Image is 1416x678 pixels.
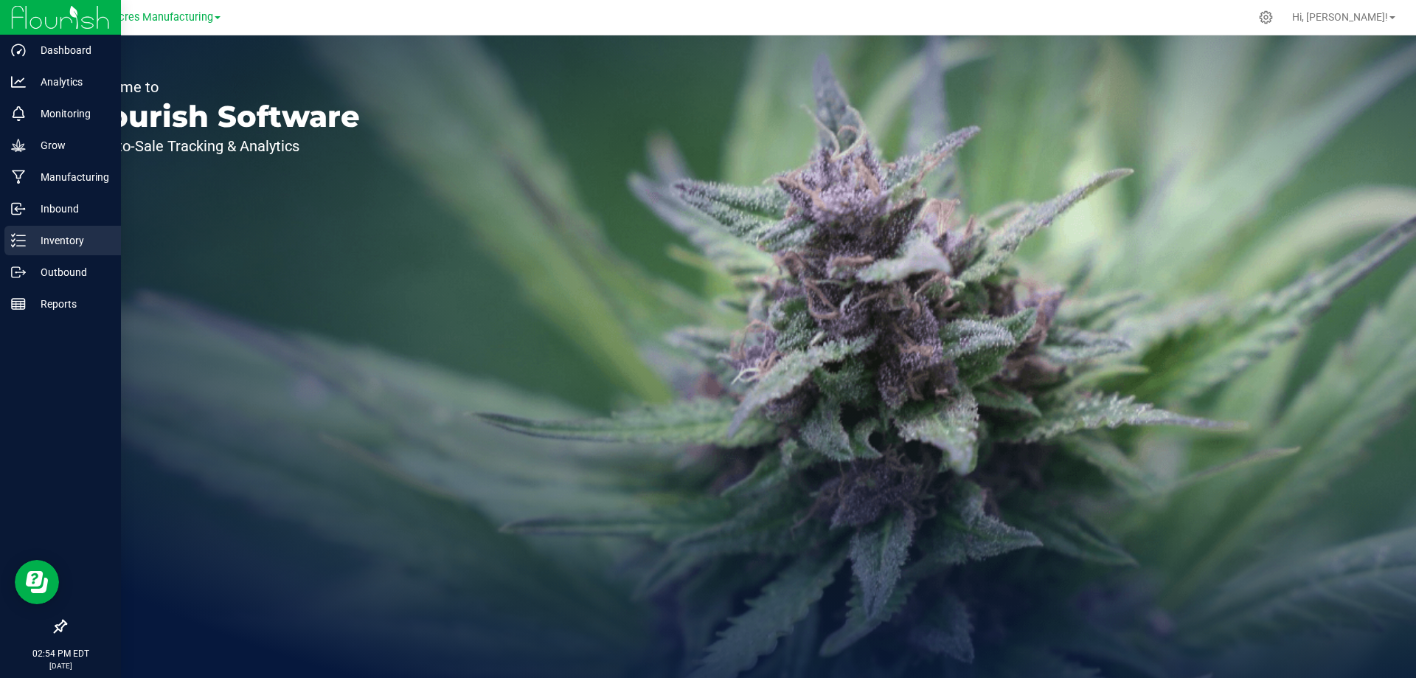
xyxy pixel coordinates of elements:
iframe: Resource center [15,560,59,604]
inline-svg: Inventory [11,233,26,248]
inline-svg: Manufacturing [11,170,26,184]
p: Monitoring [26,105,114,122]
p: Flourish Software [80,102,360,131]
inline-svg: Reports [11,297,26,311]
p: Inbound [26,200,114,218]
span: Green Acres Manufacturing [80,11,213,24]
inline-svg: Inbound [11,201,26,216]
p: Analytics [26,73,114,91]
inline-svg: Monitoring [11,106,26,121]
p: Dashboard [26,41,114,59]
span: Hi, [PERSON_NAME]! [1292,11,1388,23]
p: Seed-to-Sale Tracking & Analytics [80,139,360,153]
p: Inventory [26,232,114,249]
p: Reports [26,295,114,313]
inline-svg: Grow [11,138,26,153]
p: Grow [26,136,114,154]
p: [DATE] [7,660,114,671]
inline-svg: Outbound [11,265,26,280]
p: Welcome to [80,80,360,94]
p: 02:54 PM EDT [7,647,114,660]
p: Manufacturing [26,168,114,186]
div: Manage settings [1257,10,1275,24]
p: Outbound [26,263,114,281]
inline-svg: Analytics [11,75,26,89]
inline-svg: Dashboard [11,43,26,58]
